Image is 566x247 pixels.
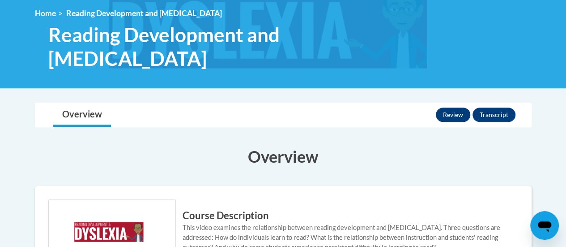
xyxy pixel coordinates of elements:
iframe: Button to launch messaging window [530,211,559,240]
h3: Course Description [48,209,518,223]
button: Transcript [472,108,515,122]
a: Overview [53,103,111,127]
span: Reading Development and [MEDICAL_DATA] [66,9,222,18]
a: Home [35,9,56,18]
h3: Overview [35,145,532,168]
span: Reading Development and [MEDICAL_DATA] [48,23,357,70]
button: Review [436,108,470,122]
